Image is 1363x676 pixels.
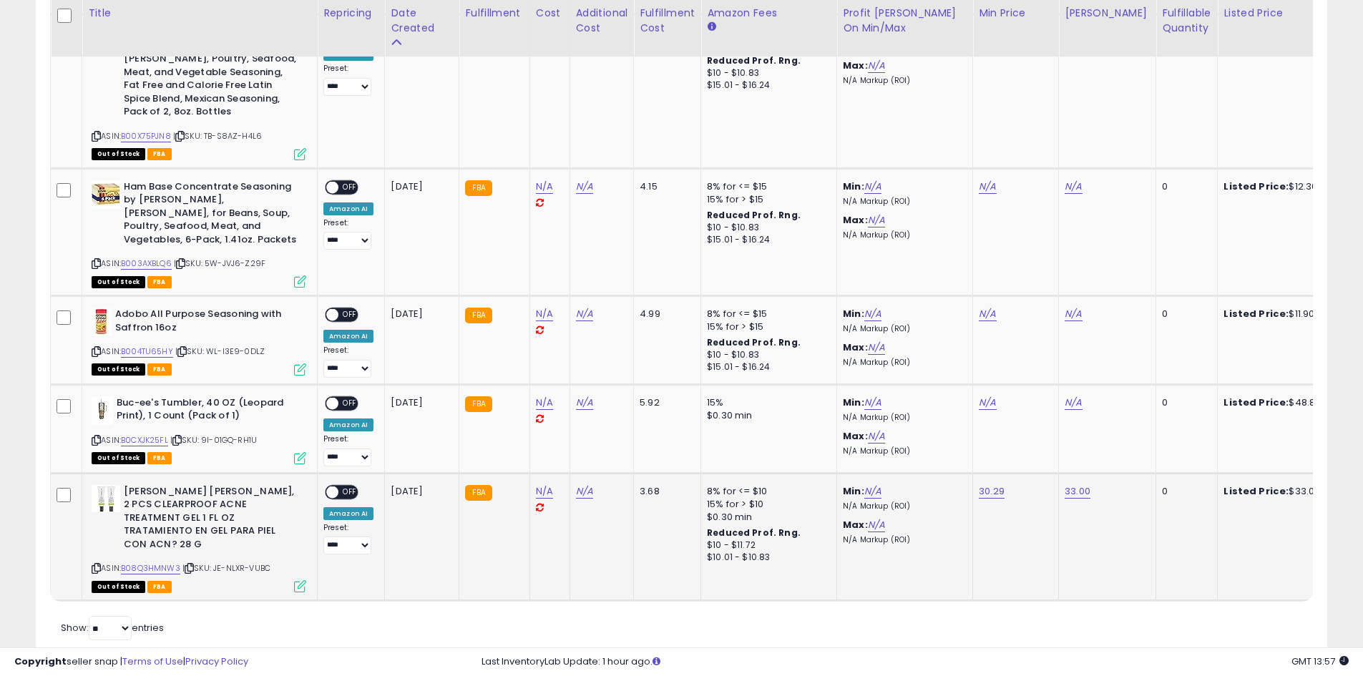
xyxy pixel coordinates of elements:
div: 0 [1162,485,1206,498]
p: N/A Markup (ROI) [843,324,962,334]
a: N/A [868,213,885,227]
div: Date Created [391,6,453,36]
a: B004TU65HY [121,346,173,358]
p: N/A Markup (ROI) [843,230,962,240]
div: 4.99 [640,308,690,320]
p: N/A Markup (ROI) [843,501,962,511]
div: Fulfillment Cost [640,6,695,36]
span: Show: entries [61,621,164,635]
div: ASIN: [92,308,306,374]
a: N/A [536,307,553,321]
a: N/A [868,518,885,532]
img: 51Mm1-jxuEL._SL40_.jpg [92,308,112,336]
div: $11.90 [1223,308,1342,320]
div: Preset: [323,346,373,378]
a: 30.29 [979,484,1005,499]
div: 8% for <= $15 [707,180,826,193]
a: N/A [864,484,881,499]
span: | SKU: 9I-01GQ-RH1U [170,434,257,446]
span: FBA [147,148,172,160]
span: OFF [338,181,361,193]
span: OFF [338,397,361,409]
b: [PERSON_NAME] [PERSON_NAME], 2 PCS CLEARPROOF ACNE TREATMENT GEL 1 FL OZ TRATAMIENTO EN GEL PARA ... [124,485,298,555]
a: N/A [536,484,553,499]
b: Max: [843,59,868,72]
div: 0 [1162,180,1206,193]
div: $15.01 - $16.24 [707,361,826,373]
div: [DATE] [391,485,448,498]
b: Reduced Prof. Rng. [707,526,801,539]
a: N/A [576,307,593,321]
span: OFF [338,486,361,498]
b: Adobo All Purpose Seasoning without Pepper by [PERSON_NAME], Poultry, Seafood, Meat, and Vegetabl... [124,26,298,122]
span: FBA [147,363,172,376]
b: Buc-ee's Tumbler, 40 OZ (Leopard Print), 1 Count (Pack of 1) [117,396,290,426]
div: $10 - $10.83 [707,67,826,79]
strong: Copyright [14,655,67,668]
div: 0 [1162,308,1206,320]
div: $0.30 min [707,409,826,422]
div: Preset: [323,64,373,96]
small: FBA [465,396,492,412]
a: N/A [576,396,593,410]
span: | SKU: TB-S8AZ-H4L6 [173,130,262,142]
div: Preset: [323,523,373,555]
div: Listed Price [1223,6,1347,21]
a: B08Q3HMNW3 [121,562,180,574]
img: 41dTr4FtK3L._SL40_.jpg [92,485,120,512]
b: Listed Price: [1223,484,1289,498]
div: $33.00 [1223,485,1342,498]
span: FBA [147,452,172,464]
span: 2025-09-17 13:57 GMT [1291,655,1349,668]
div: ASIN: [92,396,306,463]
a: N/A [1065,396,1082,410]
a: Terms of Use [122,655,183,668]
b: Max: [843,518,868,532]
b: Max: [843,213,868,227]
b: Reduced Prof. Rng. [707,336,801,348]
div: 15% for > $15 [707,193,826,206]
a: N/A [576,484,593,499]
span: All listings that are currently out of stock and unavailable for purchase on Amazon [92,452,145,464]
a: N/A [979,180,996,194]
div: $10 - $11.72 [707,539,826,552]
span: All listings that are currently out of stock and unavailable for purchase on Amazon [92,276,145,288]
a: N/A [864,180,881,194]
a: N/A [868,59,885,73]
div: Profit [PERSON_NAME] on Min/Max [843,6,967,36]
div: seller snap | | [14,655,248,669]
a: N/A [979,396,996,410]
div: ASIN: [92,26,306,159]
div: 15% [707,396,826,409]
div: Preset: [323,434,373,466]
div: $15.01 - $16.24 [707,234,826,246]
div: Preset: [323,218,373,250]
div: $12.30 [1223,180,1342,193]
div: 5.92 [640,396,690,409]
a: N/A [536,396,553,410]
div: $10 - $10.83 [707,222,826,234]
a: 33.00 [1065,484,1090,499]
span: | SKU: JE-NLXR-VUBC [182,562,270,574]
div: ASIN: [92,485,306,591]
span: | SKU: WL-I3E9-0DLZ [175,346,265,357]
div: Min Price [979,6,1052,21]
img: 31JvEA57pDL._SL40_.jpg [92,396,113,425]
b: Min: [843,180,864,193]
span: FBA [147,276,172,288]
a: N/A [576,180,593,194]
p: N/A Markup (ROI) [843,446,962,456]
div: ASIN: [92,180,306,286]
b: Max: [843,341,868,354]
b: Min: [843,484,864,498]
a: N/A [868,341,885,355]
small: FBA [465,308,492,323]
div: [DATE] [391,308,448,320]
a: N/A [979,307,996,321]
b: Min: [843,396,864,409]
div: Additional Cost [576,6,628,36]
div: $48.89 [1223,396,1342,409]
a: B0CXJK25FL [121,434,168,446]
b: Max: [843,429,868,443]
p: N/A Markup (ROI) [843,76,962,86]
